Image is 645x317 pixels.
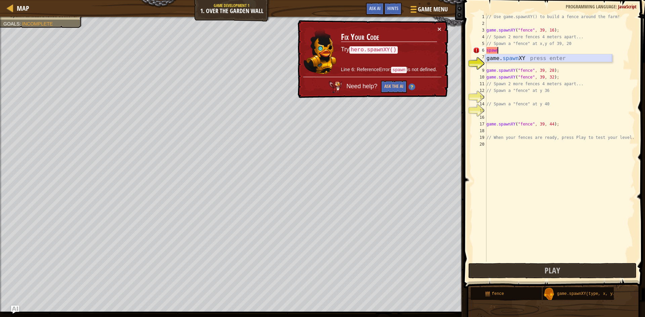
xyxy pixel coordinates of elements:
[349,46,398,54] code: hero.spawnXY()
[369,5,381,11] span: Ask AI
[473,27,486,34] div: 3
[468,263,637,278] button: Play
[418,5,448,14] span: Game Menu
[473,20,486,27] div: 2
[543,288,555,301] img: portrait.png
[341,66,437,73] p: Line 6: ReferenceError: is not defined.
[473,13,486,20] div: 1
[473,67,486,74] div: 9
[492,292,504,296] span: fence
[618,3,637,10] span: JavaScript
[485,291,490,297] img: portrait.png
[346,83,379,90] span: Need help?
[473,47,486,54] div: 6
[616,3,618,10] span: :
[473,141,486,148] div: 20
[381,81,407,93] button: Ask the AI
[408,84,415,90] img: Hint
[437,25,441,33] button: ×
[341,45,437,54] p: Try
[3,21,19,27] span: Goals
[473,127,486,134] div: 18
[19,21,22,27] span: :
[11,306,19,314] button: Ask AI
[557,292,617,296] span: game.spawnXY(type, x, y);
[366,3,384,15] button: Ask AI
[341,33,437,42] h3: Fix Your Code
[473,74,486,81] div: 10
[391,67,407,73] code: spawn
[473,81,486,87] div: 11
[473,101,486,107] div: 14
[473,87,486,94] div: 12
[303,28,337,74] img: duck_ritic.png
[473,94,486,101] div: 13
[329,81,342,93] img: AI
[545,265,560,276] span: Play
[22,21,53,27] span: Incomplete
[405,3,452,18] button: Game Menu
[473,107,486,114] div: 15
[473,134,486,141] div: 19
[566,3,616,10] span: Programming language
[473,54,486,60] div: 7
[473,60,486,67] div: 8
[473,121,486,127] div: 17
[473,34,486,40] div: 4
[473,114,486,121] div: 16
[387,5,398,11] span: Hints
[17,4,29,13] span: Map
[13,4,29,13] a: Map
[473,40,486,47] div: 5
